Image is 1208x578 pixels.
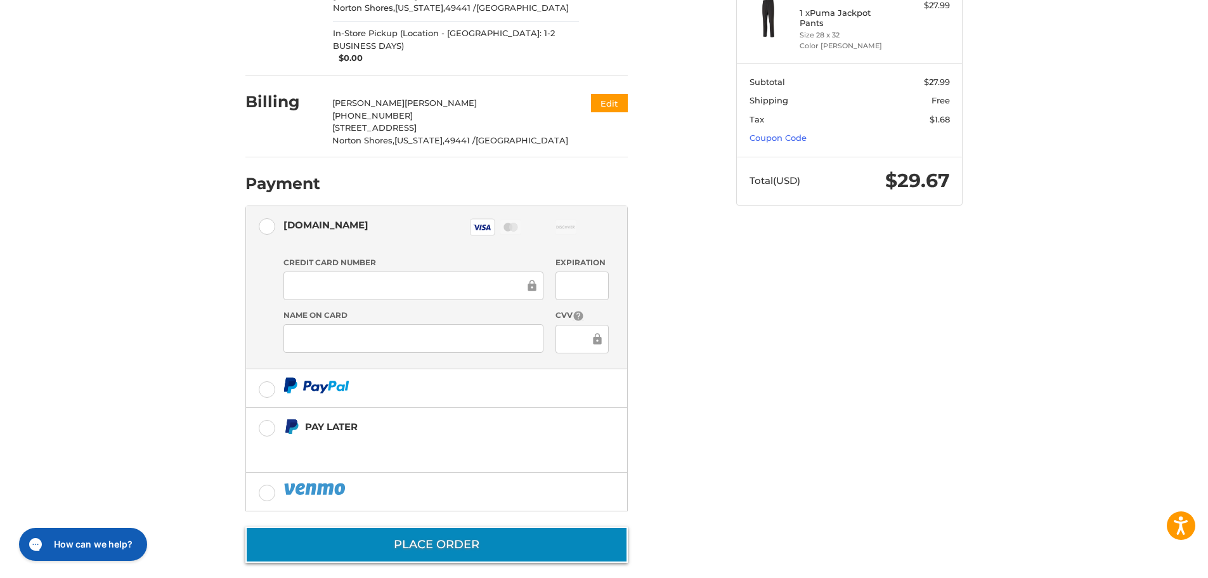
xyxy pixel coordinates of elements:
[332,98,405,108] span: [PERSON_NAME]
[476,3,569,13] span: [GEOGRAPHIC_DATA]
[445,135,476,145] span: 49441 /
[395,3,445,13] span: [US_STATE],
[283,378,349,393] img: PayPal icon
[750,95,788,105] span: Shipping
[333,27,579,52] span: In-Store Pickup (Location - [GEOGRAPHIC_DATA]: 1-2 BUSINESS DAYS)
[750,77,785,87] span: Subtotal
[333,52,363,65] span: $0.00
[476,135,568,145] span: [GEOGRAPHIC_DATA]
[750,133,807,143] a: Coupon Code
[930,114,950,124] span: $1.68
[245,92,320,112] h2: Billing
[932,95,950,105] span: Free
[283,310,543,321] label: Name on Card
[800,8,897,29] h4: 1 x Puma Jackpot Pants
[555,310,608,322] label: CVV
[245,174,320,194] h2: Payment
[332,122,417,133] span: [STREET_ADDRESS]
[283,257,543,268] label: Credit Card Number
[283,214,368,235] div: [DOMAIN_NAME]
[245,527,628,563] button: Place Order
[305,416,548,437] div: Pay Later
[332,135,394,145] span: Norton Shores,
[924,77,950,87] span: $27.99
[555,257,608,268] label: Expiration
[283,437,549,457] iframe: PayPal Message 1
[13,523,151,565] iframe: Gorgias live chat messenger
[283,481,348,497] img: PayPal icon
[445,3,476,13] span: 49441 /
[800,41,897,51] li: Color [PERSON_NAME]
[800,30,897,41] li: Size 28 x 32
[394,135,445,145] span: [US_STATE],
[750,114,764,124] span: Tax
[283,419,299,435] img: Pay Later icon
[885,169,950,192] span: $29.67
[332,110,413,121] span: [PHONE_NUMBER]
[591,94,628,112] button: Edit
[333,3,395,13] span: Norton Shores,
[405,98,477,108] span: [PERSON_NAME]
[750,174,800,187] span: Total (USD)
